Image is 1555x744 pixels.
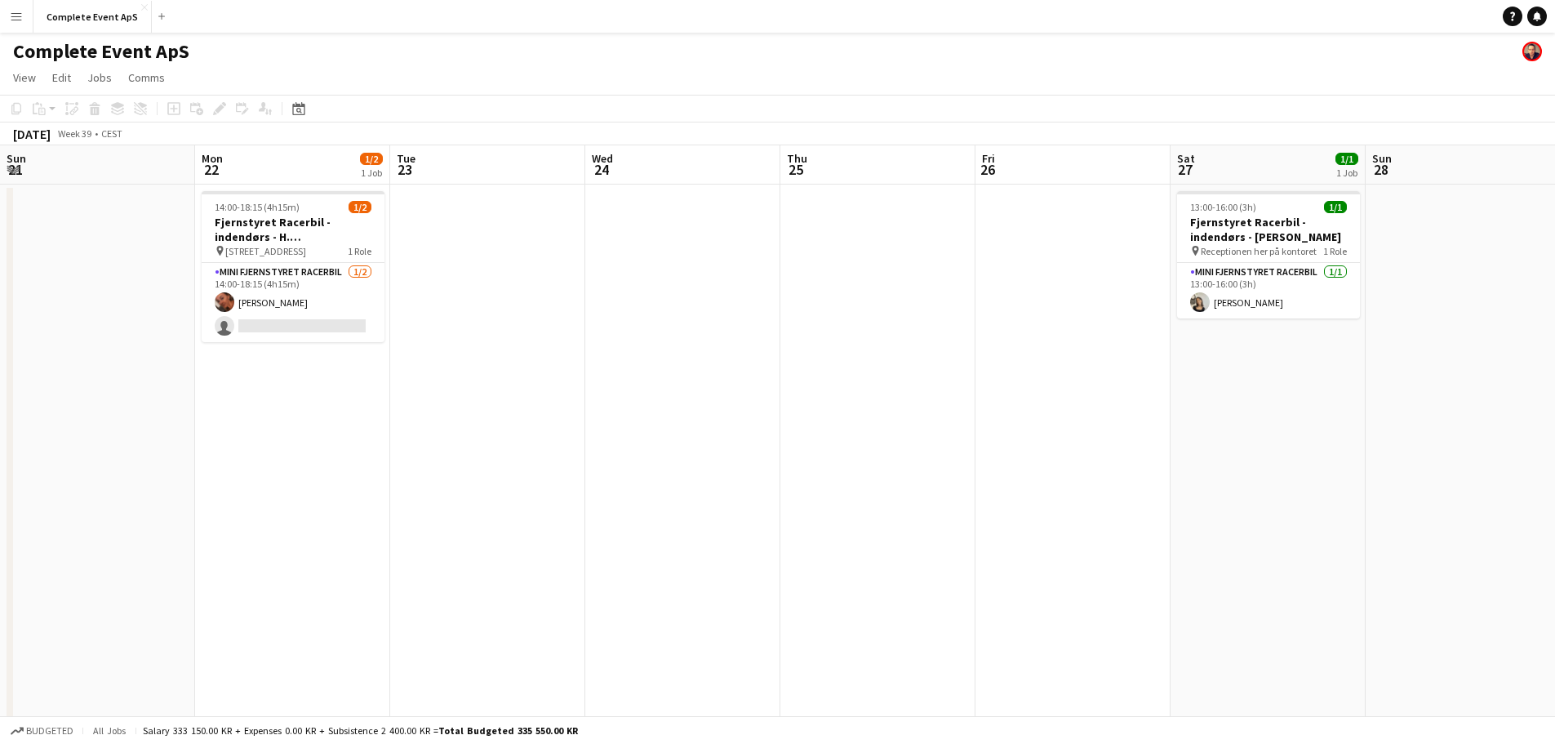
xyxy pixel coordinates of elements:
span: Fri [982,151,995,166]
app-card-role: Mini Fjernstyret Racerbil1/113:00-16:00 (3h)[PERSON_NAME] [1177,263,1360,319]
app-job-card: 13:00-16:00 (3h)1/1Fjernstyret Racerbil - indendørs - [PERSON_NAME] Receptionen her på kontoret1 ... [1177,191,1360,319]
span: [STREET_ADDRESS] [225,245,306,257]
span: 22 [199,160,223,179]
a: Jobs [81,67,118,88]
span: 23 [394,160,415,179]
span: Week 39 [54,127,95,140]
div: Salary 333 150.00 KR + Expenses 0.00 KR + Subsistence 2 400.00 KR = [143,724,578,737]
span: All jobs [90,724,129,737]
div: 1 Job [361,167,382,179]
a: Comms [122,67,171,88]
span: 21 [4,160,26,179]
span: 1/1 [1335,153,1358,165]
span: 1 Role [348,245,371,257]
div: [DATE] [13,126,51,142]
span: 25 [784,160,807,179]
span: Total Budgeted 335 550.00 KR [438,724,578,737]
app-card-role: Mini Fjernstyret Racerbil1/214:00-18:15 (4h15m)[PERSON_NAME] [202,263,384,342]
h3: Fjernstyret Racerbil - indendørs - H. [GEOGRAPHIC_DATA] A/S [202,215,384,244]
span: Edit [52,70,71,85]
span: 1/1 [1324,201,1347,213]
span: Jobs [87,70,112,85]
a: Edit [46,67,78,88]
button: Complete Event ApS [33,1,152,33]
span: Mon [202,151,223,166]
span: 26 [980,160,995,179]
span: 1 Role [1323,245,1347,257]
span: Comms [128,70,165,85]
span: 27 [1175,160,1195,179]
span: Tue [397,151,415,166]
span: 14:00-18:15 (4h15m) [215,201,300,213]
div: 1 Job [1336,167,1357,179]
h1: Complete Event ApS [13,39,189,64]
span: 28 [1370,160,1392,179]
span: Sun [1372,151,1392,166]
span: 1/2 [349,201,371,213]
span: Thu [787,151,807,166]
button: Budgeted [8,722,76,740]
span: Sat [1177,151,1195,166]
app-user-avatar: Christian Brøckner [1522,42,1542,61]
a: View [7,67,42,88]
h3: Fjernstyret Racerbil - indendørs - [PERSON_NAME] [1177,215,1360,244]
span: View [13,70,36,85]
span: 24 [589,160,613,179]
div: CEST [101,127,122,140]
app-job-card: 14:00-18:15 (4h15m)1/2Fjernstyret Racerbil - indendørs - H. [GEOGRAPHIC_DATA] A/S [STREET_ADDRESS... [202,191,384,342]
span: Wed [592,151,613,166]
span: Sun [7,151,26,166]
span: 13:00-16:00 (3h) [1190,201,1256,213]
span: 1/2 [360,153,383,165]
span: Budgeted [26,725,73,737]
span: Receptionen her på kontoret [1201,245,1317,257]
